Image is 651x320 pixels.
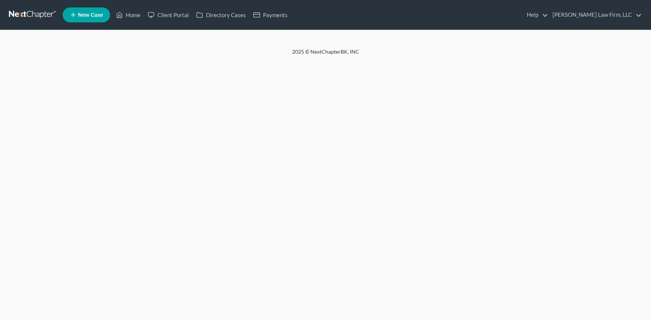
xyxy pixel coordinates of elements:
a: Directory Cases [193,8,250,22]
a: Client Portal [144,8,193,22]
new-legal-case-button: New Case [63,7,110,22]
a: [PERSON_NAME] Law Firm, LLC [549,8,642,22]
a: Home [112,8,144,22]
a: Help [523,8,548,22]
a: Payments [250,8,291,22]
div: 2025 © NextChapterBK, INC [113,48,538,61]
